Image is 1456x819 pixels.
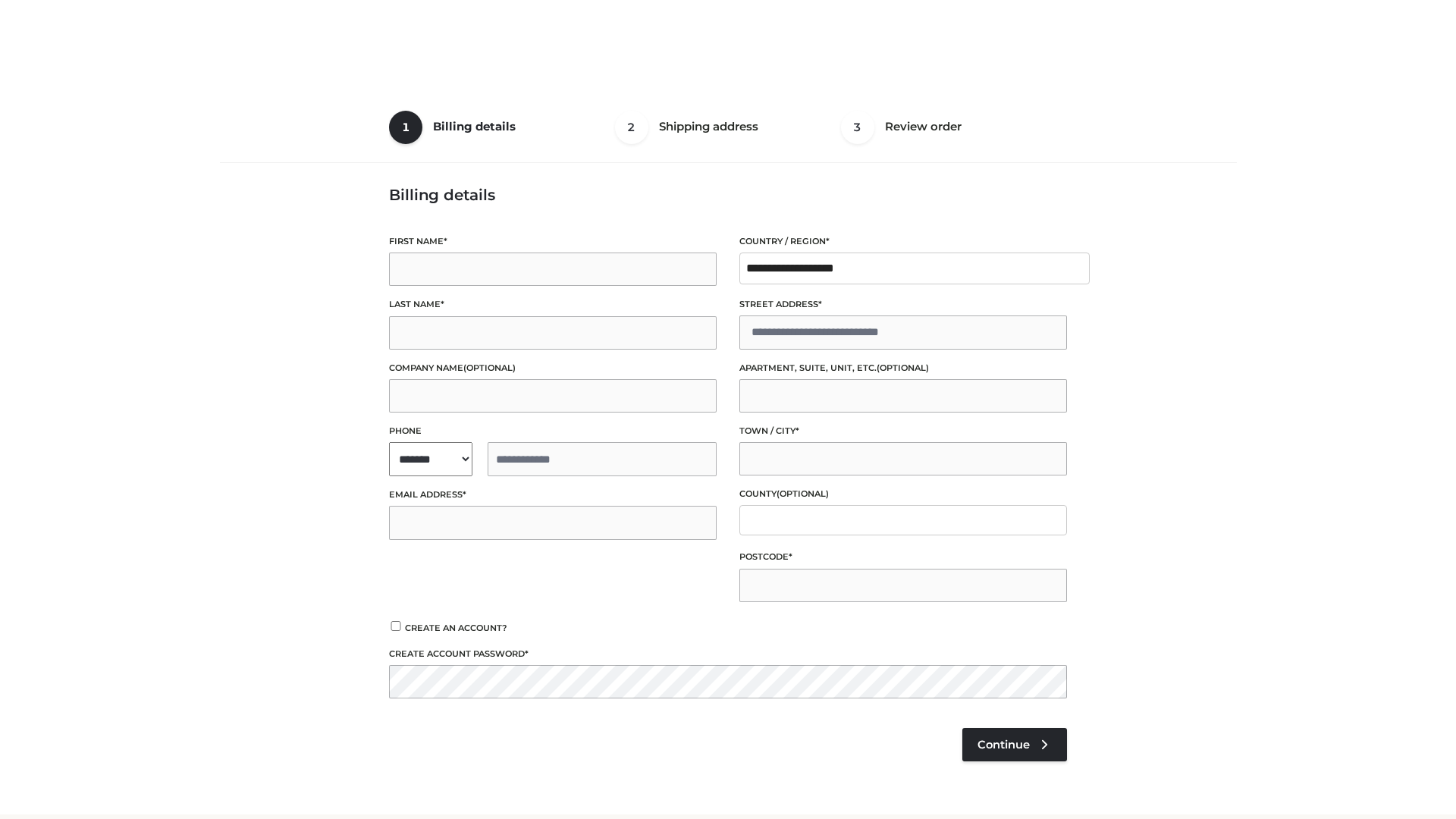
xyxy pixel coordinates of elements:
span: (optional) [463,362,516,373]
label: Apartment, suite, unit, etc. [739,361,1067,375]
label: First name [389,234,717,249]
label: County [739,487,1067,501]
span: Shipping address [659,119,758,133]
span: 1 [389,111,422,144]
span: (optional) [777,488,829,499]
input: Create an account? [389,621,403,631]
label: Town / City [739,424,1067,438]
span: Billing details [433,119,516,133]
label: Postcode [739,550,1067,564]
h3: Billing details [389,186,1067,204]
span: Continue [977,738,1030,752]
label: Last name [389,297,717,312]
label: Street address [739,297,1067,312]
label: Phone [389,424,717,438]
span: (optional) [877,362,929,373]
span: 3 [841,111,874,144]
label: Email address [389,488,717,502]
label: Create account password [389,647,1067,661]
label: Country / Region [739,234,1067,249]
span: 2 [615,111,648,144]
label: Company name [389,361,717,375]
span: Create an account? [405,623,507,633]
span: Review order [885,119,962,133]
a: Continue [962,728,1067,761]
